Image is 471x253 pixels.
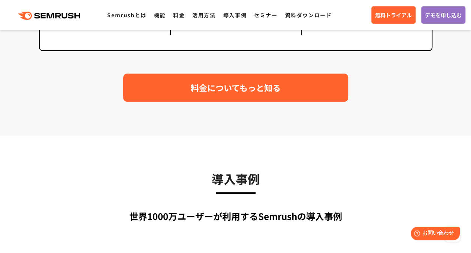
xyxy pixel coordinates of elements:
[254,11,277,19] a: セミナー
[173,11,185,19] a: 料金
[371,6,416,24] a: 無料トライアル
[404,224,463,245] iframe: Help widget launcher
[123,74,348,102] a: 料金についてもっと知る
[223,11,247,19] a: 導入事例
[192,11,215,19] a: 活用方法
[39,169,432,188] h3: 導入事例
[375,11,412,19] span: 無料トライアル
[285,11,332,19] a: 資料ダウンロード
[154,11,166,19] a: 機能
[107,11,146,19] a: Semrushとは
[421,6,465,24] a: デモを申し込む
[191,81,281,94] span: 料金についてもっと知る
[425,11,462,19] span: デモを申し込む
[39,209,432,223] div: 世界1000万ユーザーが利用する Semrushの導入事例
